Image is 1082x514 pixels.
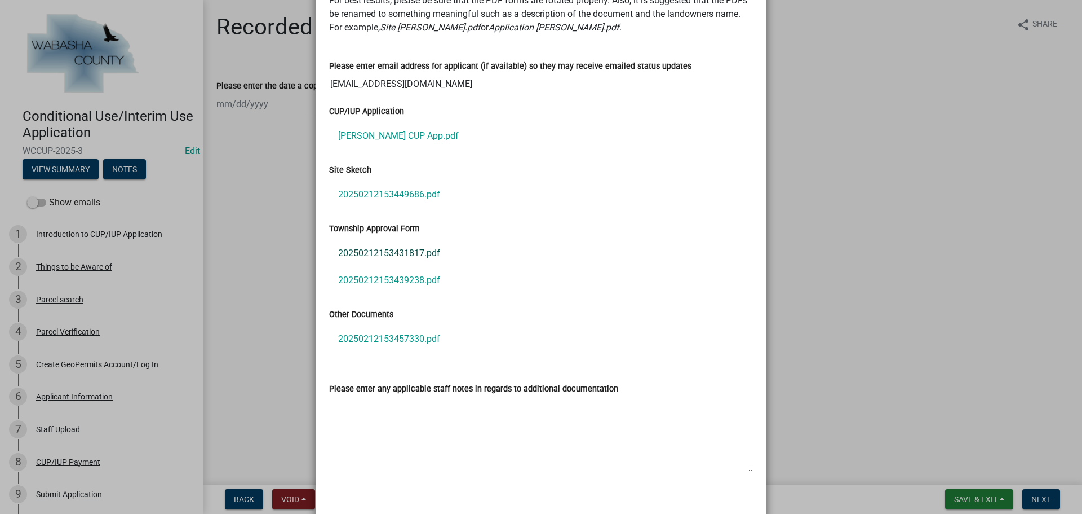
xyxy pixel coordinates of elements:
[329,63,691,71] label: Please enter email address for applicant (if available) so they may receive emailed status updates
[489,22,619,33] i: Application [PERSON_NAME].pdf
[329,166,371,174] label: Site Sketch
[329,108,404,116] label: CUP/IUP Application
[329,225,420,233] label: Township Approval Form
[329,385,618,393] label: Please enter any applicable staff notes in regards to additional documentation
[329,240,753,267] a: 20250212153431817.pdf
[329,326,753,353] a: 20250212153457330.pdf
[329,181,753,208] a: 20250212153449686.pdf
[329,267,753,294] a: 20250212153439238.pdf
[329,122,753,150] a: [PERSON_NAME] CUP App.pdf
[329,311,393,319] label: Other Documents
[380,22,481,33] i: Site [PERSON_NAME].pdf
